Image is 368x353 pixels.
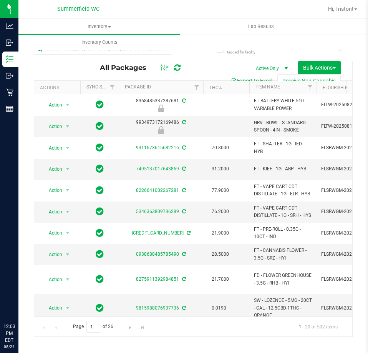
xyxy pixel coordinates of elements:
[42,143,63,153] span: Action
[118,119,204,134] div: 9934973172169486
[3,323,15,344] p: 12:03 PM EDT
[96,185,104,196] span: In Sync
[63,303,73,313] span: select
[118,126,204,134] div: Newly Received
[106,81,119,94] a: Filter
[96,99,104,110] span: In Sync
[71,39,128,46] span: Inventory Counts
[96,274,104,285] span: In Sync
[118,97,204,112] div: 8368485337287681
[208,274,233,285] span: 21.7000
[180,18,342,35] a: Lab Results
[277,74,341,87] button: Receive Non-Cannabis
[254,247,312,261] span: FT - CANNABIS FLOWER - 3.5G - SRZ - HYI
[100,63,154,72] span: All Packages
[208,228,233,239] span: 21.9000
[63,274,73,285] span: select
[254,205,312,219] span: FT - VAPE CART CDT DISTILLATE - 1G - SRH - HYS
[181,276,186,282] span: Sync from Compliance System
[6,72,13,80] inline-svg: Outbound
[42,303,63,313] span: Action
[96,228,104,238] span: In Sync
[181,251,186,257] span: Sync from Compliance System
[181,166,186,172] span: Sync from Compliance System
[125,84,151,90] a: Package ID
[254,165,312,173] span: FT - KIEF - 1G - ABP - HYB
[66,321,120,333] span: Page of 26
[191,81,203,94] a: Filter
[63,249,73,260] span: select
[63,121,73,132] span: select
[18,18,180,35] a: Inventory
[226,74,277,87] button: Export to Excel
[254,119,312,134] span: GRV - BOWL - STANDARD SPOON - 4IN - SMOKE
[6,55,13,63] inline-svg: Inventory
[254,272,312,286] span: FD - FLOWER GREENHOUSE - 3.5G - RHB - HYI
[63,185,73,196] span: select
[136,209,179,214] a: 5346363809736289
[254,297,312,319] span: SW - LOZENGE - 5MG - 20CT - CAL - 12.5CBD-1THC - ORANGE
[255,84,280,90] a: Item Name
[42,164,63,175] span: Action
[57,6,99,12] span: Summerfield WC
[18,23,180,30] span: Inventory
[181,120,186,125] span: Sync from Compliance System
[186,230,191,236] span: Sync from Compliance System
[6,105,13,113] inline-svg: Reports
[96,249,104,260] span: In Sync
[42,121,63,132] span: Action
[136,276,179,282] a: 8275911392984851
[40,85,77,90] div: Actions
[63,164,73,175] span: select
[63,100,73,110] span: select
[96,142,104,153] span: In Sync
[42,228,63,238] span: Action
[6,39,13,47] inline-svg: Inbound
[208,303,230,314] span: 0.0190
[328,6,353,12] span: Hi, Triston!
[8,291,31,315] iframe: Resource center
[42,185,63,196] span: Action
[136,145,179,150] a: 9311673615682216
[132,230,184,236] a: [CREDIT_CARD_NUMBER]
[6,88,13,96] inline-svg: Retail
[208,142,233,153] span: 70.8000
[181,145,186,150] span: Sync from Compliance System
[208,206,233,217] span: 76.2000
[6,22,13,30] inline-svg: Analytics
[298,61,341,74] button: Bulk Actions
[303,65,336,71] span: Bulk Actions
[42,206,63,217] span: Action
[86,321,100,333] input: 1
[208,185,233,196] span: 77.9000
[3,344,15,350] p: 08/24
[63,143,73,153] span: select
[63,228,73,238] span: select
[181,305,186,311] span: Sync from Compliance System
[96,121,104,132] span: In Sync
[208,249,233,260] span: 28.5000
[254,226,312,240] span: FT - PRE-ROLL - 0.35G - 10CT - IND
[18,34,180,50] a: Inventory Counts
[42,274,63,285] span: Action
[208,163,233,175] span: 31.2000
[181,209,186,214] span: Sync from Compliance System
[63,206,73,217] span: select
[125,321,136,331] a: Go to the next page
[293,321,344,332] span: 1 - 20 of 502 items
[96,163,104,174] span: In Sync
[136,166,179,172] a: 7495137017643869
[42,100,63,110] span: Action
[96,206,104,217] span: In Sync
[181,188,186,193] span: Sync from Compliance System
[136,305,179,311] a: 9815988076937736
[96,303,104,313] span: In Sync
[118,105,204,112] div: Newly Received
[254,140,312,155] span: FT - SHATTER - 1G - IED - HYB
[238,23,284,30] span: Lab Results
[42,249,63,260] span: Action
[136,251,179,257] a: 0938688485785490
[209,85,222,90] a: THC%
[304,81,317,94] a: Filter
[86,84,116,90] a: Sync Status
